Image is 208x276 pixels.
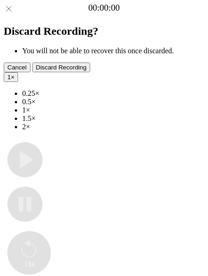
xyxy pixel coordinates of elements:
[22,98,204,106] li: 0.5×
[22,114,204,123] li: 1.5×
[88,3,120,13] a: 00:00:00
[4,25,204,38] h2: Discard Recording?
[32,63,91,72] button: Discard Recording
[22,47,204,55] li: You will not be able to recover this once discarded.
[22,123,204,131] li: 2×
[7,74,11,81] span: 1
[22,106,204,114] li: 1×
[22,89,204,98] li: 0.25×
[4,72,18,82] button: 1×
[4,63,31,72] button: Cancel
